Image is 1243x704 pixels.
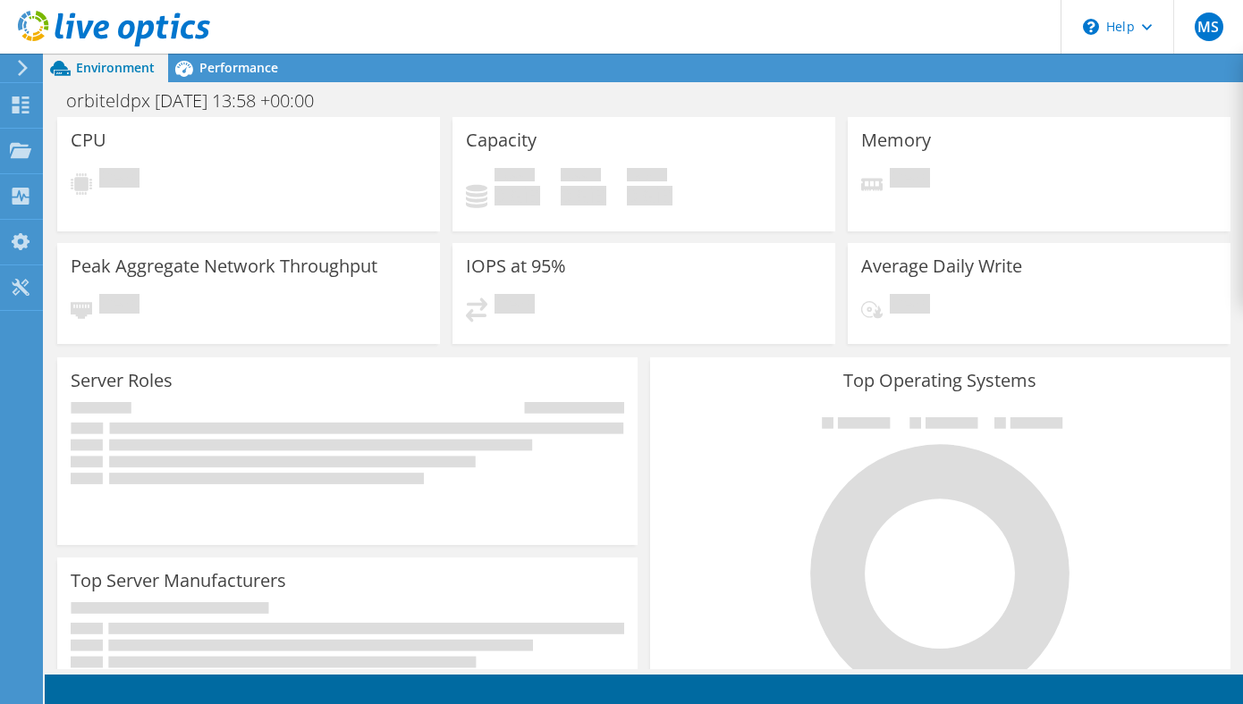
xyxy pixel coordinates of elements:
[1195,13,1223,41] span: MS
[495,168,535,186] span: Used
[71,571,286,591] h3: Top Server Manufacturers
[1083,19,1099,35] svg: \n
[861,130,931,150] h3: Memory
[890,294,930,318] span: Pending
[561,186,606,205] h4: 0 GiB
[199,59,278,76] span: Performance
[561,168,601,186] span: Free
[495,186,540,205] h4: 0 GiB
[99,168,140,192] span: Pending
[861,256,1022,276] h3: Average Daily Write
[664,371,1217,390] h3: Top Operating Systems
[890,168,930,192] span: Pending
[99,294,140,318] span: Pending
[627,186,672,205] h4: 0 GiB
[71,256,377,276] h3: Peak Aggregate Network Throughput
[466,256,566,276] h3: IOPS at 95%
[76,59,155,76] span: Environment
[71,130,106,150] h3: CPU
[495,294,535,318] span: Pending
[71,371,173,390] h3: Server Roles
[466,130,537,150] h3: Capacity
[58,91,342,111] h1: orbiteldpx [DATE] 13:58 +00:00
[627,168,667,186] span: Total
